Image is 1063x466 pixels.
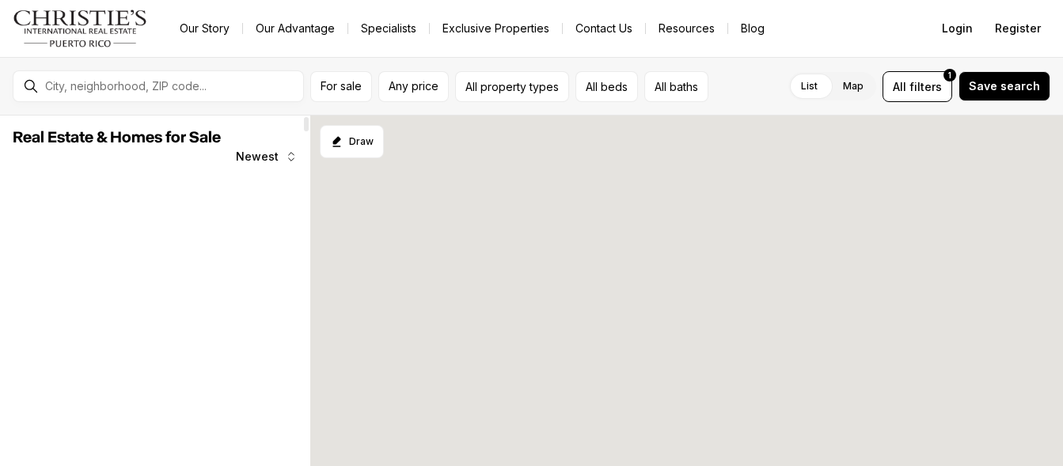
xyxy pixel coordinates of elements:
a: Exclusive Properties [430,17,562,40]
button: Register [985,13,1050,44]
button: Start drawing [320,125,384,158]
span: 1 [948,69,951,81]
button: Save search [959,71,1050,101]
span: Register [995,22,1041,35]
button: Any price [378,71,449,102]
img: logo [13,9,148,47]
label: Map [830,72,876,100]
button: All baths [644,71,708,102]
a: Our Advantage [243,17,347,40]
span: Newest [236,150,279,163]
span: Any price [389,80,438,93]
span: Real Estate & Homes for Sale [13,130,221,146]
a: Blog [728,17,777,40]
button: All beds [575,71,638,102]
button: For sale [310,71,372,102]
span: filters [909,78,942,95]
button: Newest [226,141,307,172]
a: Resources [646,17,727,40]
a: Specialists [348,17,429,40]
button: All property types [455,71,569,102]
button: Login [932,13,982,44]
label: List [788,72,830,100]
span: Save search [969,80,1040,93]
span: Login [942,22,973,35]
button: Allfilters1 [883,71,952,102]
span: All [893,78,906,95]
button: Contact Us [563,17,645,40]
span: For sale [321,80,362,93]
a: Our Story [167,17,242,40]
